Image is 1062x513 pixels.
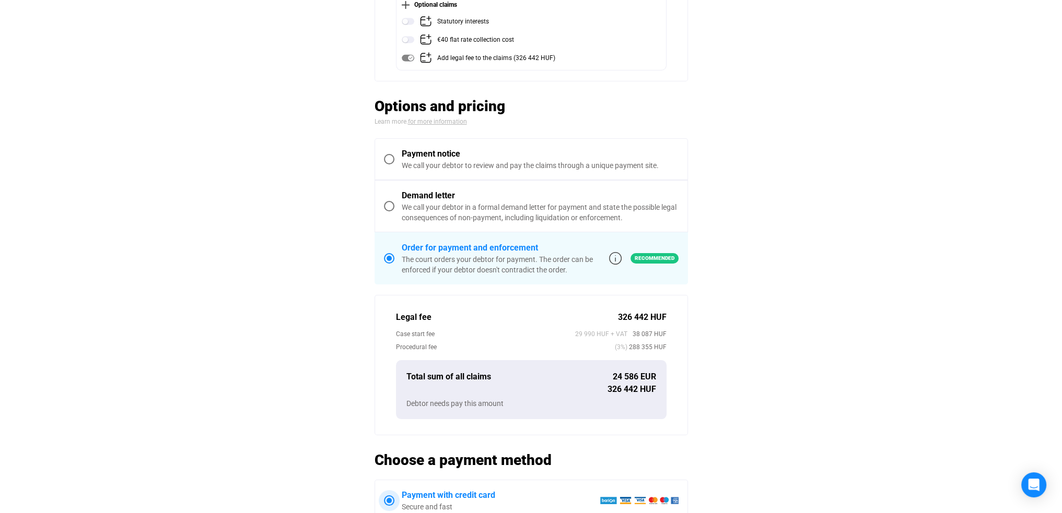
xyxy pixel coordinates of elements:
a: for more information [408,118,467,125]
div: Legal fee [396,311,618,324]
span: 288 355 HUF [627,342,667,352]
img: add-claim [419,33,432,46]
div: Procedural fee [396,342,615,352]
div: Payment with credit card [402,489,600,502]
img: toggle-off [402,33,414,46]
img: add-claim [419,52,432,64]
div: Secure and fast [402,502,600,512]
img: toggle-off [402,15,414,28]
img: toggle-on-disabled [402,52,414,64]
div: Order for payment and enforcement [402,242,609,254]
div: Demand letter [402,189,679,202]
div: 24 586 EUR [608,371,656,383]
div: Debtor needs pay this amount [406,398,656,409]
img: info-grey-outline [609,252,622,265]
div: The court orders your debtor for payment. The order can be enforced if your debtor doesn't contra... [402,254,609,275]
h2: Options and pricing [375,97,688,115]
a: info-grey-outlineRecommended [609,252,679,265]
span: Recommended [631,253,679,264]
div: Add legal fee to the claims (326 442 HUF) [437,52,555,65]
span: 29 990 HUF + VAT [575,329,627,339]
img: plus-black [402,1,410,9]
div: We call your debtor in a formal demand letter for payment and state the possible legal consequenc... [402,202,679,223]
div: Case start fee [396,329,575,339]
div: €40 flat rate collection cost [437,33,514,46]
div: Payment notice [402,148,679,160]
span: 38 087 HUF [627,329,667,339]
span: (3%) [615,342,627,352]
div: 326 442 HUF [618,311,667,324]
div: 326 442 HUF [608,383,656,396]
span: Learn more. [375,118,408,125]
img: barion [600,496,679,505]
div: Open Intercom Messenger [1021,472,1046,497]
h2: Choose a payment method [375,451,688,469]
div: We call your debtor to review and pay the claims through a unique payment site. [402,160,679,171]
img: add-claim [419,15,432,28]
div: Statutory interests [437,15,489,28]
div: Total sum of all claims [406,371,608,396]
